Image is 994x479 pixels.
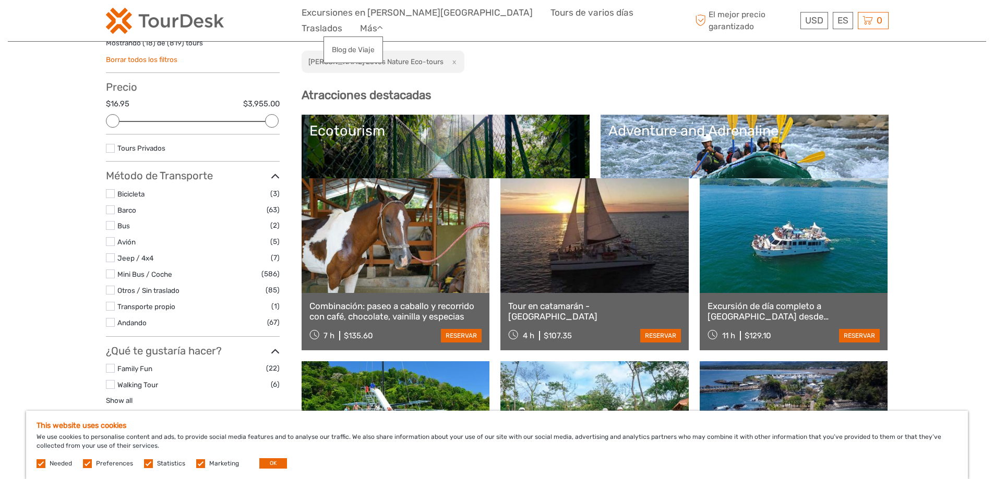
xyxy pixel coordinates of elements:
b: Atracciones destacadas [302,88,431,102]
div: Ecotourism [309,122,582,139]
a: reservar [441,329,482,342]
label: Preferences [96,459,133,468]
span: 4 h [523,331,534,340]
a: Bicicleta [117,190,145,198]
button: x [445,56,459,67]
a: Tours Privados [117,144,165,152]
a: reservar [839,329,880,342]
a: Otros / Sin traslado [117,286,179,294]
div: $135.60 [344,331,373,340]
span: (63) [267,204,280,216]
a: Traslados [302,21,342,36]
div: $129.10 [745,331,771,340]
div: We use cookies to personalise content and ads, to provide social media features and to analyse ou... [26,411,968,479]
h2: [PERSON_NAME] Loves Nature Eco-tours [308,57,444,66]
a: Show all [106,396,133,404]
span: (1) [271,300,280,312]
h3: Precio [106,81,280,93]
a: Borrar todos los filtros [106,55,177,64]
button: Open LiveChat chat widget [120,16,133,29]
h5: This website uses cookies [37,421,957,430]
a: Excursiones en [PERSON_NAME][GEOGRAPHIC_DATA] [302,5,533,20]
a: reservar [640,329,681,342]
img: 2254-3441b4b5-4e5f-4d00-b396-31f1d84a6ebf_logo_small.png [106,8,224,34]
div: Adventure and Adrenaline [608,122,881,139]
span: (3) [270,188,280,200]
label: Statistics [157,459,185,468]
button: OK [259,458,287,469]
a: Andando [117,318,147,327]
label: 819 [170,38,182,48]
span: (7) [271,252,280,264]
span: (22) [266,362,280,374]
span: 11 h [722,331,735,340]
label: Marketing [209,459,239,468]
span: (6) [271,378,280,390]
a: Family Fun [117,364,152,373]
div: $107.35 [544,331,572,340]
div: Mostrando ( ) de ( ) tours [106,38,280,54]
label: $3,955.00 [243,99,280,109]
a: Jeep / 4x4 [117,254,153,262]
h3: ¿Qué te gustaría hacer? [106,345,280,357]
span: El mejor precio garantizado [693,9,798,32]
a: Combinación: paseo a caballo y recorrido con café, chocolate, vainilla y especias [309,301,482,322]
label: Needed [50,459,72,468]
span: (85) [266,284,280,296]
a: Avión [117,238,136,246]
a: Ecotourism [309,122,582,195]
a: Excursión de día completo a [GEOGRAPHIC_DATA] desde [GEOGRAPHIC_DATA][PERSON_NAME] [708,301,880,322]
span: USD [805,15,823,26]
a: Bus [117,222,130,230]
a: Tours de varios días [550,5,633,20]
a: Adventure and Adrenaline [608,122,881,195]
span: (5) [270,236,280,248]
a: Más [360,21,383,36]
a: Blog de Viaje [324,40,382,60]
span: (67) [267,316,280,328]
div: ES [833,12,853,29]
a: Walking Tour [117,380,158,389]
span: (586) [261,268,280,280]
span: (2) [270,219,280,231]
a: Tour en catamarán - [GEOGRAPHIC_DATA] [508,301,681,322]
a: Transporte propio [117,302,175,311]
span: 0 [875,15,884,26]
span: 7 h [324,331,334,340]
label: $16.95 [106,99,129,109]
p: We're away right now. Please check back later! [15,18,118,27]
a: Barco [117,206,136,214]
h3: Método de Transporte [106,169,280,182]
label: 18 [145,38,153,48]
a: Mini Bus / Coche [117,270,172,278]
